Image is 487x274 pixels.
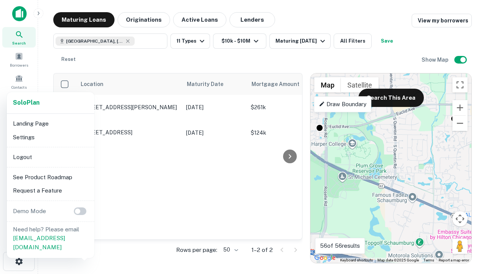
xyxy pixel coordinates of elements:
[10,117,91,131] li: Landing Page
[13,99,40,106] strong: Solo Plan
[449,189,487,225] iframe: Chat Widget
[13,225,88,252] p: Need help? Please email
[13,98,40,107] a: SoloPlan
[10,184,91,198] li: Request a Feature
[10,170,91,184] li: See Product Roadmap
[10,207,49,216] p: Demo Mode
[13,235,65,250] a: [EMAIL_ADDRESS][DOMAIN_NAME]
[10,131,91,144] li: Settings
[10,150,91,164] li: Logout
